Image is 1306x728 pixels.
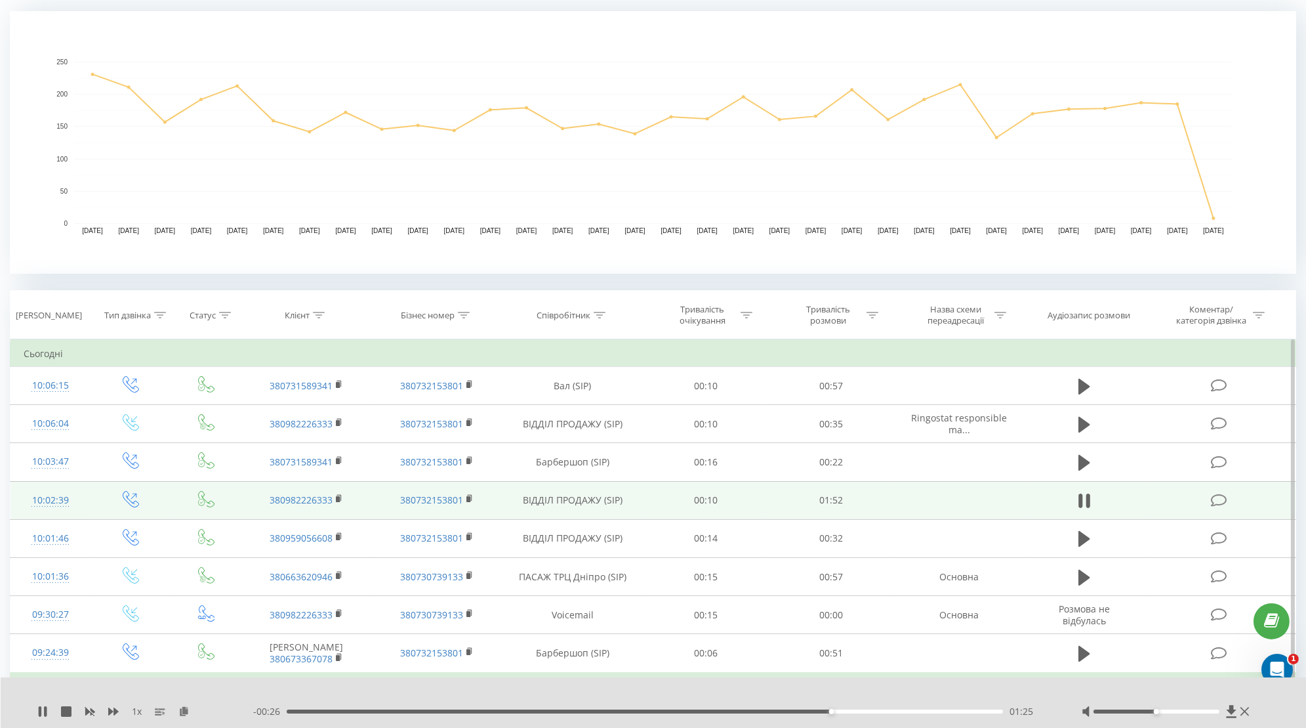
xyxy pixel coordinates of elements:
[624,228,645,235] text: [DATE]
[842,228,863,235] text: [DATE]
[407,228,428,235] text: [DATE]
[1261,654,1293,685] iframe: Intercom live chat
[400,418,463,430] a: 380732153801
[10,11,1296,274] svg: A chart.
[643,558,768,596] td: 00:15
[270,653,333,665] a: 380673367078
[768,558,893,596] td: 00:57
[911,412,1007,436] span: Ringostat responsible ma...
[263,228,284,235] text: [DATE]
[270,418,333,430] a: 380982226333
[878,228,899,235] text: [DATE]
[270,609,333,621] a: 380982226333
[24,449,77,475] div: 10:03:47
[1048,310,1130,321] div: Аудіозапис розмови
[270,494,333,506] a: 380982226333
[1131,228,1152,235] text: [DATE]
[371,228,392,235] text: [DATE]
[733,228,754,235] text: [DATE]
[768,367,893,405] td: 00:57
[1010,705,1033,718] span: 01:25
[502,558,643,596] td: ПАСАЖ ТРЦ Дніпро (SIP)
[155,228,176,235] text: [DATE]
[16,310,82,321] div: [PERSON_NAME]
[299,228,320,235] text: [DATE]
[400,647,463,659] a: 380732153801
[1059,228,1080,235] text: [DATE]
[118,228,139,235] text: [DATE]
[667,304,737,326] div: Тривалість очікування
[1023,228,1044,235] text: [DATE]
[335,228,356,235] text: [DATE]
[1167,228,1188,235] text: [DATE]
[56,123,68,131] text: 150
[24,411,77,437] div: 10:06:04
[24,526,77,551] div: 10:01:46
[1203,228,1224,235] text: [DATE]
[400,609,463,621] a: 380730739133
[914,228,935,235] text: [DATE]
[56,91,68,98] text: 200
[537,310,590,321] div: Співробітник
[769,228,790,235] text: [DATE]
[24,488,77,513] div: 10:02:39
[768,405,893,443] td: 00:35
[24,602,77,628] div: 09:30:27
[793,304,863,326] div: Тривалість розмови
[190,310,216,321] div: Статус
[768,443,893,481] td: 00:22
[444,228,465,235] text: [DATE]
[285,310,310,321] div: Клієнт
[400,494,463,506] a: 380732153801
[241,634,372,673] td: [PERSON_NAME]
[643,481,768,519] td: 00:10
[64,220,68,227] text: 0
[10,673,1296,699] td: Вчора
[768,596,893,634] td: 00:00
[270,379,333,392] a: 380731589341
[661,228,682,235] text: [DATE]
[806,228,826,235] text: [DATE]
[10,341,1296,367] td: Сьогодні
[24,640,77,666] div: 09:24:39
[480,228,501,235] text: [DATE]
[1173,304,1250,326] div: Коментар/категорія дзвінка
[1288,654,1299,664] span: 1
[643,519,768,557] td: 00:14
[950,228,971,235] text: [DATE]
[60,188,68,195] text: 50
[502,367,643,405] td: Вал (SIP)
[502,596,643,634] td: Voicemail
[56,156,68,163] text: 100
[1154,709,1159,714] div: Accessibility label
[56,58,68,66] text: 250
[24,564,77,589] div: 10:01:36
[516,228,537,235] text: [DATE]
[643,367,768,405] td: 00:10
[502,405,643,443] td: ВІДДІЛ ПРОДАЖУ (SIP)
[986,228,1007,235] text: [DATE]
[270,532,333,544] a: 380959056608
[502,481,643,519] td: ВІДДІЛ ПРОДАЖУ (SIP)
[643,405,768,443] td: 00:10
[191,228,212,235] text: [DATE]
[643,443,768,481] td: 00:16
[400,456,463,468] a: 380732153801
[104,310,151,321] div: Тип дзвінка
[401,310,455,321] div: Бізнес номер
[1095,228,1116,235] text: [DATE]
[24,373,77,398] div: 10:06:15
[768,481,893,519] td: 01:52
[270,456,333,468] a: 380731589341
[82,228,103,235] text: [DATE]
[894,596,1025,634] td: Основна
[643,596,768,634] td: 00:15
[227,228,248,235] text: [DATE]
[643,634,768,673] td: 00:06
[1059,603,1110,627] span: Розмова не відбулась
[552,228,573,235] text: [DATE]
[270,570,333,583] a: 380663620946
[400,532,463,544] a: 380732153801
[502,519,643,557] td: ВІДДІЛ ПРОДАЖУ (SIP)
